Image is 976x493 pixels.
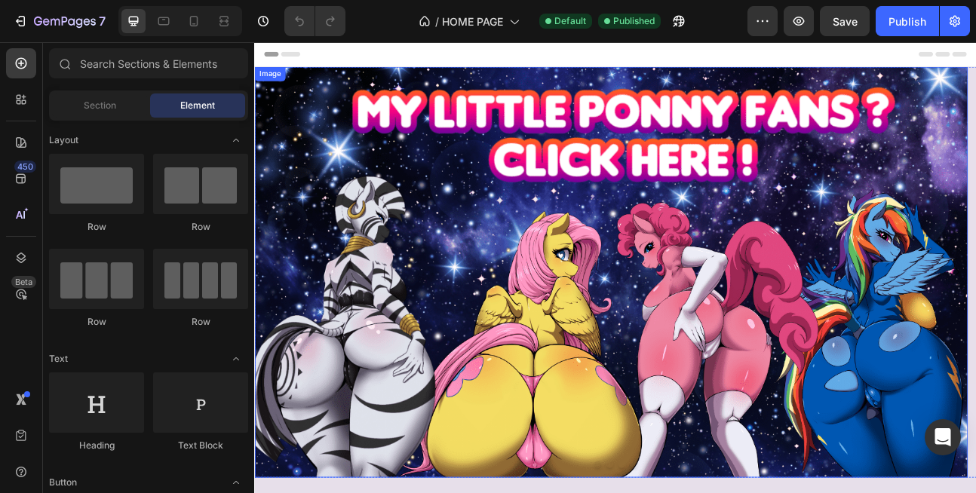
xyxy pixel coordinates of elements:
div: 450 [14,161,36,173]
span: Toggle open [224,128,248,152]
span: Default [554,14,586,28]
span: Text [49,352,68,366]
div: Heading [49,439,144,452]
div: Row [153,220,248,234]
button: Save [820,6,870,36]
button: Publish [876,6,939,36]
div: Text Block [153,439,248,452]
span: Layout [49,133,78,147]
div: Row [49,315,144,329]
div: Open Intercom Messenger [925,419,961,455]
span: Toggle open [224,347,248,371]
span: Button [49,476,77,489]
div: Row [49,220,144,234]
div: Undo/Redo [284,6,345,36]
button: 7 [6,6,112,36]
div: Publish [889,14,926,29]
span: Section [84,99,116,112]
span: Element [180,99,215,112]
input: Search Sections & Elements [49,48,248,78]
p: 7 [99,12,106,30]
iframe: Design area [254,42,976,493]
span: Save [833,15,858,28]
span: Published [613,14,655,28]
button: Carousel Next Arrow [869,276,893,300]
div: Row [153,315,248,329]
span: HOME PAGE [442,14,503,29]
span: / [435,14,439,29]
div: Beta [11,276,36,288]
